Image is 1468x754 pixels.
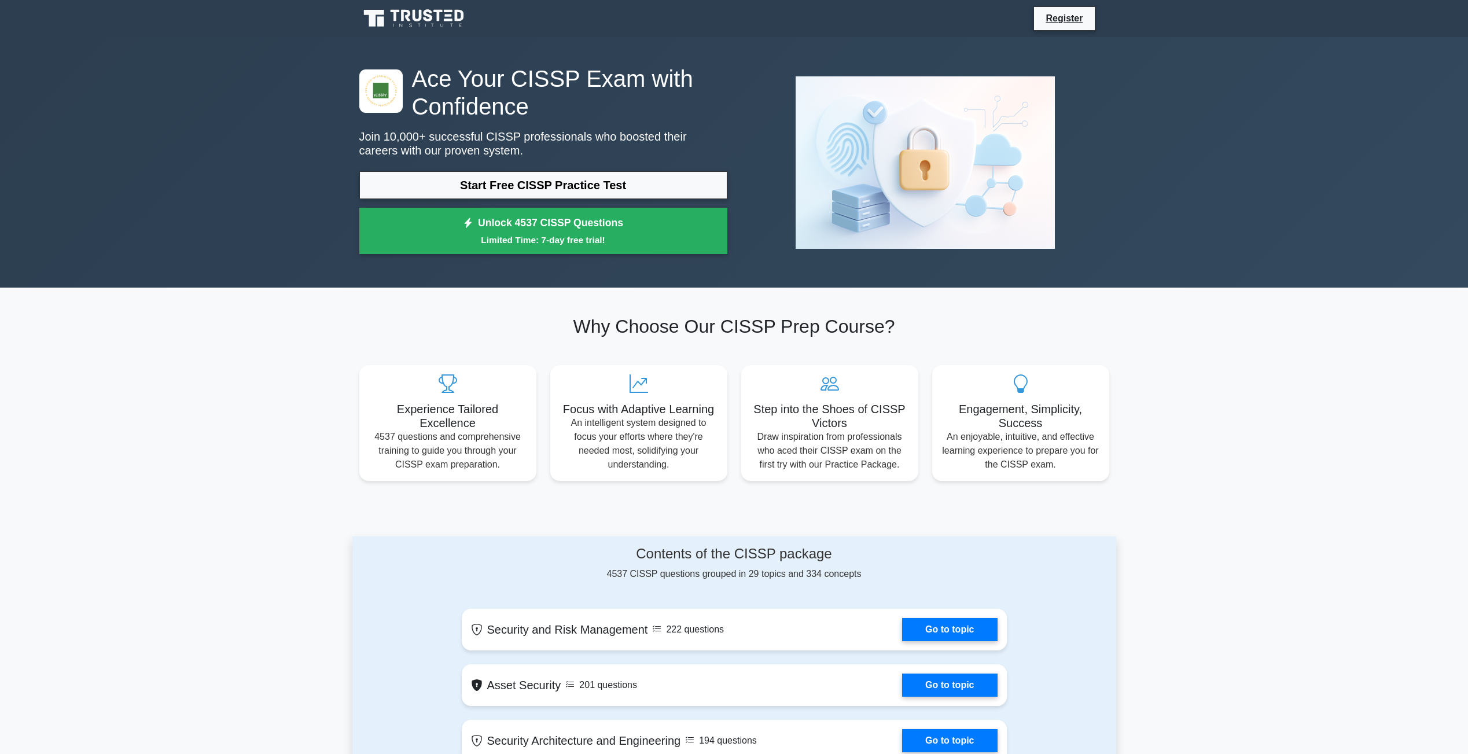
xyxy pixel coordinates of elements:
[359,208,727,254] a: Unlock 4537 CISSP QuestionsLimited Time: 7-day free trial!
[560,416,718,472] p: An intelligent system designed to focus your efforts where they're needed most, solidifying your ...
[374,233,713,247] small: Limited Time: 7-day free trial!
[359,130,727,157] p: Join 10,000+ successful CISSP professionals who boosted their careers with our proven system.
[1039,11,1090,25] a: Register
[560,402,718,416] h5: Focus with Adaptive Learning
[359,65,727,120] h1: Ace Your CISSP Exam with Confidence
[902,729,997,752] a: Go to topic
[902,674,997,697] a: Go to topic
[462,546,1007,581] div: 4537 CISSP questions grouped in 29 topics and 334 concepts
[750,402,909,430] h5: Step into the Shoes of CISSP Victors
[941,402,1100,430] h5: Engagement, Simplicity, Success
[359,315,1109,337] h2: Why Choose Our CISSP Prep Course?
[941,430,1100,472] p: An enjoyable, intuitive, and effective learning experience to prepare you for the CISSP exam.
[750,430,909,472] p: Draw inspiration from professionals who aced their CISSP exam on the first try with our Practice ...
[902,618,997,641] a: Go to topic
[786,67,1064,258] img: CISSP Preview
[359,171,727,199] a: Start Free CISSP Practice Test
[369,402,527,430] h5: Experience Tailored Excellence
[462,546,1007,562] h4: Contents of the CISSP package
[369,430,527,472] p: 4537 questions and comprehensive training to guide you through your CISSP exam preparation.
